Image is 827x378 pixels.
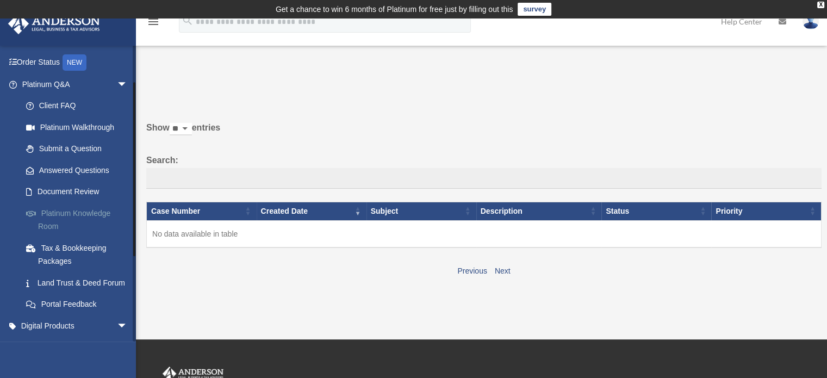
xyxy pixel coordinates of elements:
[366,202,476,220] th: Subject: activate to sort column ascending
[147,19,160,28] a: menu
[117,73,139,96] span: arrow_drop_down
[8,337,144,358] a: My Entitiesarrow_drop_down
[117,337,139,359] span: arrow_drop_down
[15,116,144,138] a: Platinum Walkthrough
[15,272,144,294] a: Land Trust & Deed Forum
[15,294,144,315] a: Portal Feedback
[518,3,551,16] a: survey
[8,52,144,74] a: Order StatusNEW
[147,202,257,220] th: Case Number: activate to sort column ascending
[257,202,366,220] th: Created Date: activate to sort column ascending
[170,123,192,135] select: Showentries
[182,15,194,27] i: search
[711,202,821,220] th: Priority: activate to sort column ascending
[15,202,144,237] a: Platinum Knowledge Room
[15,95,144,117] a: Client FAQ
[276,3,513,16] div: Get a chance to win 6 months of Platinum for free just by filling out this
[147,15,160,28] i: menu
[8,73,144,95] a: Platinum Q&Aarrow_drop_down
[15,138,144,160] a: Submit a Question
[5,13,103,34] img: Anderson Advisors Platinum Portal
[15,159,139,181] a: Answered Questions
[63,54,86,71] div: NEW
[601,202,711,220] th: Status: activate to sort column ascending
[146,120,822,146] label: Show entries
[803,14,819,29] img: User Pic
[147,220,822,247] td: No data available in table
[146,153,822,189] label: Search:
[15,237,144,272] a: Tax & Bookkeeping Packages
[117,315,139,337] span: arrow_drop_down
[457,267,487,275] a: Previous
[15,181,144,203] a: Document Review
[146,168,822,189] input: Search:
[8,315,144,337] a: Digital Productsarrow_drop_down
[495,267,511,275] a: Next
[476,202,602,220] th: Description: activate to sort column ascending
[817,2,824,8] div: close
